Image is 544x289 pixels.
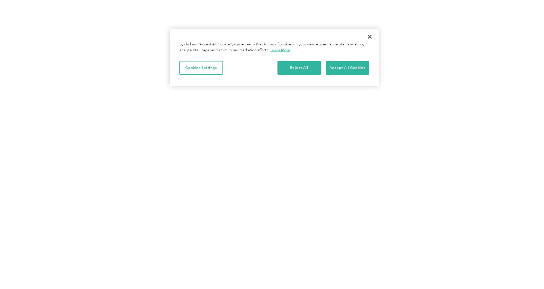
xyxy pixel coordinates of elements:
[179,42,369,53] div: By clicking “Accept All Cookies”, you agree to the storing of cookies on your device to enhance s...
[363,30,377,44] button: Close
[170,29,379,86] div: Privacy
[326,61,369,75] button: Accept All Cookies
[270,48,290,52] a: More information about your privacy, opens in a new tab
[170,29,379,86] div: Cookie banner
[277,61,321,75] button: Reject All
[179,61,223,75] button: Cookies Settings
